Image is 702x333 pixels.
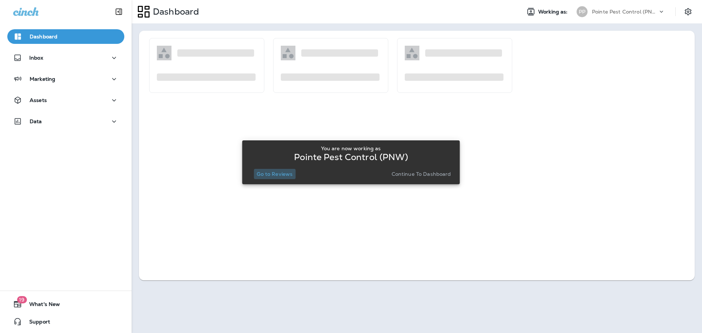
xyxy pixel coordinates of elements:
p: You are now working as [321,145,381,151]
button: Assets [7,93,124,107]
button: Go to Reviews [254,169,295,179]
button: Inbox [7,50,124,65]
button: Settings [682,5,695,18]
p: Pointe Pest Control (PNW) [294,154,408,160]
p: Go to Reviews [257,171,292,177]
p: Assets [30,97,47,103]
button: Collapse Sidebar [109,4,129,19]
span: Support [22,319,50,328]
p: Dashboard [150,6,199,17]
p: Data [30,118,42,124]
button: Support [7,314,124,329]
span: What's New [22,301,60,310]
p: Continue to Dashboard [392,171,451,177]
button: Dashboard [7,29,124,44]
span: 19 [17,296,27,303]
p: Pointe Pest Control (PNW) [592,9,658,15]
p: Marketing [30,76,55,82]
span: Working as: [538,9,569,15]
button: Data [7,114,124,129]
p: Inbox [29,55,43,61]
button: 19What's New [7,297,124,311]
p: Dashboard [30,34,57,39]
button: Continue to Dashboard [389,169,454,179]
button: Marketing [7,72,124,86]
div: PP [577,6,588,17]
